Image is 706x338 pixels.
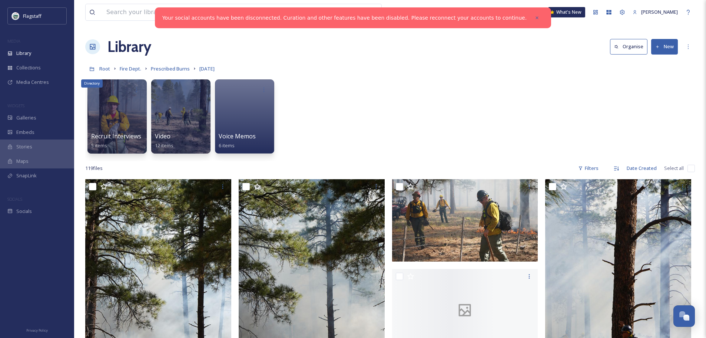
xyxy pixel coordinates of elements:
[199,64,215,73] a: [DATE]
[610,39,651,54] a: Organise
[16,158,29,165] span: Maps
[26,328,48,333] span: Privacy Policy
[120,64,141,73] a: Fire Dept.
[12,12,19,20] img: images%20%282%29.jpeg
[16,114,36,121] span: Galleries
[155,133,173,149] a: Video12 items
[664,165,684,172] span: Select all
[199,65,215,72] span: [DATE]
[651,39,678,54] button: New
[334,5,378,19] a: View all files
[548,7,585,17] a: What's New
[103,4,308,20] input: Search your library
[162,14,527,22] a: Your social accounts have been disconnected. Curation and other features have been disabled. Plea...
[26,325,48,334] a: Privacy Policy
[151,65,190,72] span: Prescribed Burns
[81,79,103,88] div: Directory
[16,208,32,215] span: Socials
[623,161,660,175] div: Date Created
[219,142,235,149] span: 6 items
[16,64,41,71] span: Collections
[99,65,110,72] span: Root
[155,142,173,149] span: 12 items
[16,172,37,179] span: SnapLink
[107,36,151,58] a: Library
[155,132,170,140] span: Video
[219,133,256,149] a: Voice Memos6 items
[91,142,107,149] span: 5 items
[85,165,103,172] span: 119 file s
[574,161,602,175] div: Filters
[91,133,141,149] a: Recruit Interviews5 items
[219,132,256,140] span: Voice Memos
[7,38,20,44] span: MEDIA
[23,13,42,19] span: Flagstaff
[629,5,682,19] a: [PERSON_NAME]
[99,64,110,73] a: Root
[85,62,99,76] a: Directory
[16,143,32,150] span: Stories
[91,132,141,140] span: Recruit Interviews
[392,179,538,262] img: DSC06657.JPG
[7,196,22,202] span: SOCIALS
[16,129,34,136] span: Embeds
[16,79,49,86] span: Media Centres
[641,9,678,15] span: [PERSON_NAME]
[120,65,141,72] span: Fire Dept.
[673,305,695,327] button: Open Chat
[7,103,24,108] span: WIDGETS
[610,39,647,54] button: Organise
[16,50,31,57] span: Library
[151,64,190,73] a: Prescribed Burns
